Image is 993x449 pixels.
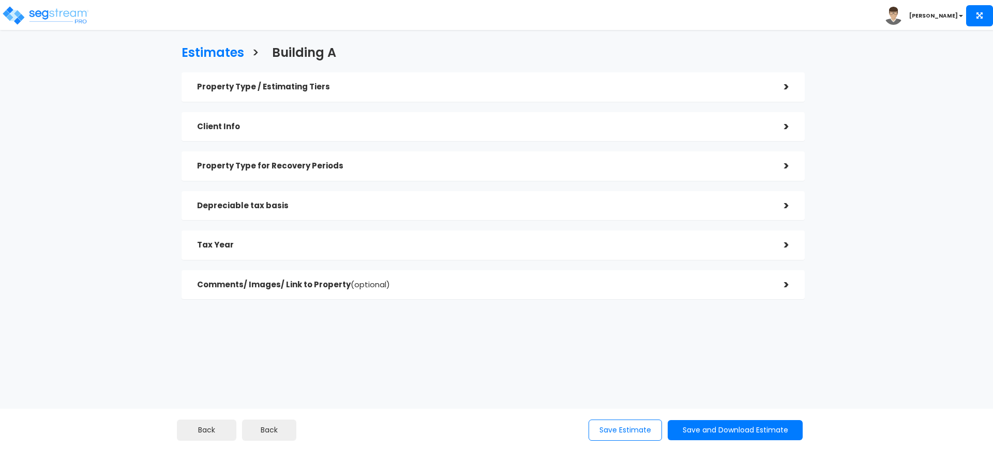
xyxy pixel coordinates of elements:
h5: Property Type / Estimating Tiers [197,83,769,91]
h5: Depreciable tax basis [197,202,769,210]
div: > [769,79,789,95]
div: > [769,119,789,135]
h5: Comments/ Images/ Link to Property [197,281,769,289]
b: [PERSON_NAME] [909,12,958,20]
button: Save Estimate [589,420,662,441]
div: > [769,158,789,174]
h3: Estimates [182,46,244,62]
h5: Client Info [197,122,769,131]
img: avatar.png [884,7,902,25]
h3: Building A [272,46,336,62]
img: logo_pro_r.png [2,5,89,26]
span: (optional) [351,279,390,290]
a: Building A [264,36,336,67]
div: > [769,237,789,253]
div: > [769,198,789,214]
h5: Property Type for Recovery Periods [197,162,769,171]
div: > [769,277,789,293]
a: Back [242,420,296,441]
h3: > [252,46,259,62]
h5: Tax Year [197,241,769,250]
button: Save and Download Estimate [668,420,803,440]
a: Estimates [174,36,244,67]
a: Back [177,420,236,441]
